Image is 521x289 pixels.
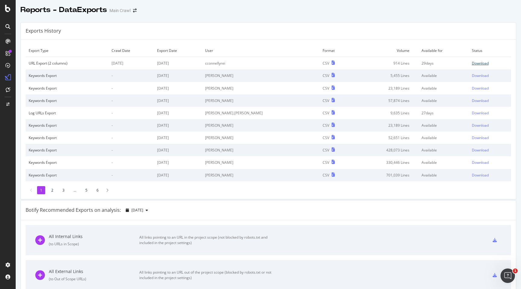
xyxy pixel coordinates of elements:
div: Available [422,73,466,78]
div: Main Crawl [109,8,131,14]
div: Keywords Export [29,98,106,103]
td: [DATE] [154,107,202,119]
td: 27 days [418,107,469,119]
a: Download [472,73,508,78]
div: Keywords Export [29,123,106,128]
div: Keywords Export [29,86,106,91]
div: All links pointing to an URL out of the project scope (blocked by robots.txt or not included in t... [139,270,275,281]
div: CSV [323,86,329,91]
td: [PERSON_NAME] [202,94,320,107]
td: Format [320,44,354,57]
td: [DATE] [154,69,202,82]
div: CSV [323,135,329,140]
li: 1 [37,186,45,194]
span: 1 [513,268,518,273]
div: CSV [323,148,329,153]
td: - [109,94,154,107]
li: 5 [82,186,90,194]
div: Exports History [26,27,61,34]
li: 2 [48,186,56,194]
div: Keywords Export [29,148,106,153]
div: arrow-right-arrow-left [133,8,137,13]
div: Keywords Export [29,160,106,165]
div: CSV [323,160,329,165]
td: [DATE] [109,57,154,70]
div: Download [472,73,489,78]
td: [PERSON_NAME] [202,132,320,144]
a: Download [472,135,508,140]
td: [PERSON_NAME].[PERSON_NAME] [202,107,320,119]
a: Download [472,61,508,66]
td: 29 days [418,57,469,70]
div: ( to Out of Scope URLs ) [49,276,139,281]
td: 57,874 Lines [353,94,418,107]
a: Download [472,86,508,91]
div: Botify Recommended Exports on analysis: [26,207,121,214]
td: 23,189 Lines [353,82,418,94]
div: CSV [323,123,329,128]
td: 914 Lines [353,57,418,70]
td: [DATE] [154,94,202,107]
div: CSV [323,98,329,103]
iframe: Intercom live chat [500,268,515,283]
td: Status [469,44,511,57]
td: [DATE] [154,82,202,94]
td: [PERSON_NAME] [202,82,320,94]
td: Export Type [26,44,109,57]
a: Download [472,148,508,153]
div: Download [472,110,489,116]
div: csv-export [493,238,497,242]
td: - [109,132,154,144]
li: 6 [93,186,102,194]
div: Keywords Export [29,173,106,178]
div: Available [422,98,466,103]
td: cconnellyrei [202,57,320,70]
button: [DATE] [123,205,150,215]
td: - [109,169,154,181]
td: - [109,156,154,169]
div: CSV [323,61,329,66]
td: 5,455 Lines [353,69,418,82]
div: CSV [323,110,329,116]
td: - [109,107,154,119]
td: [DATE] [154,144,202,156]
li: ... [71,186,79,194]
div: Download [472,160,489,165]
td: Available for [418,44,469,57]
td: [PERSON_NAME] [202,119,320,132]
td: [DATE] [154,169,202,181]
div: Available [422,135,466,140]
td: [DATE] [154,156,202,169]
div: Download [472,135,489,140]
a: Download [472,123,508,128]
li: 3 [59,186,68,194]
div: Reports - DataExports [21,5,107,15]
a: Download [472,110,508,116]
td: [PERSON_NAME] [202,156,320,169]
div: Available [422,173,466,178]
div: Available [422,160,466,165]
div: Download [472,86,489,91]
td: Export Date [154,44,202,57]
td: [PERSON_NAME] [202,169,320,181]
div: Keywords Export [29,135,106,140]
td: 701,039 Lines [353,169,418,181]
div: Download [472,123,489,128]
div: ( to URLs in Scope ) [49,241,139,246]
div: URL Export (2 columns) [29,61,106,66]
td: [PERSON_NAME] [202,144,320,156]
td: 330,446 Lines [353,156,418,169]
a: Download [472,160,508,165]
td: [PERSON_NAME] [202,69,320,82]
div: CSV [323,73,329,78]
div: All External Links [49,268,139,275]
td: [DATE] [154,57,202,70]
td: - [109,144,154,156]
div: All Internal Links [49,233,139,240]
div: csv-export [493,273,497,277]
div: All links pointing to an URL in the project scope (not blocked by robots.txt and included in the ... [139,235,275,246]
div: Available [422,148,466,153]
span: 2025 Sep. 5th [131,208,143,213]
div: Keywords Export [29,73,106,78]
td: [DATE] [154,119,202,132]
